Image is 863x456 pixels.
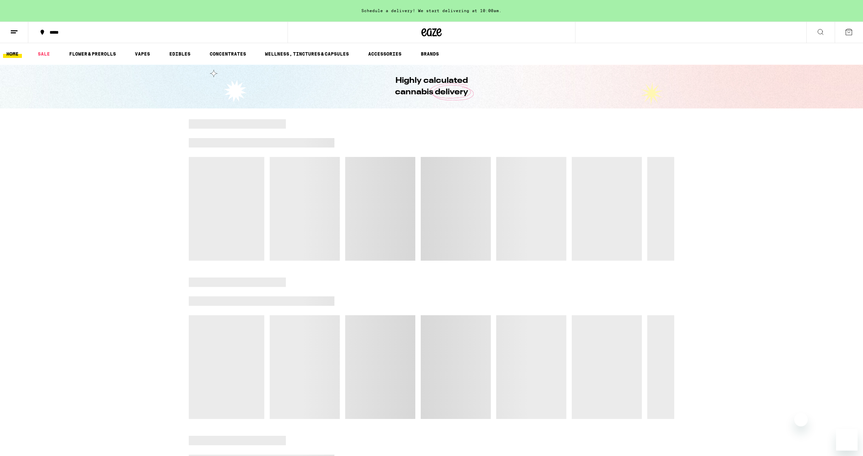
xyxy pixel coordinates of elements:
[3,50,22,58] a: HOME
[365,50,405,58] a: ACCESSORIES
[66,50,119,58] a: FLOWER & PREROLLS
[376,75,487,98] h1: Highly calculated cannabis delivery
[262,50,352,58] a: WELLNESS, TINCTURES & CAPSULES
[794,413,808,426] iframe: Close message
[166,50,194,58] a: EDIBLES
[34,50,53,58] a: SALE
[206,50,249,58] a: CONCENTRATES
[417,50,442,58] a: BRANDS
[131,50,153,58] a: VAPES
[836,429,858,451] iframe: Button to launch messaging window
